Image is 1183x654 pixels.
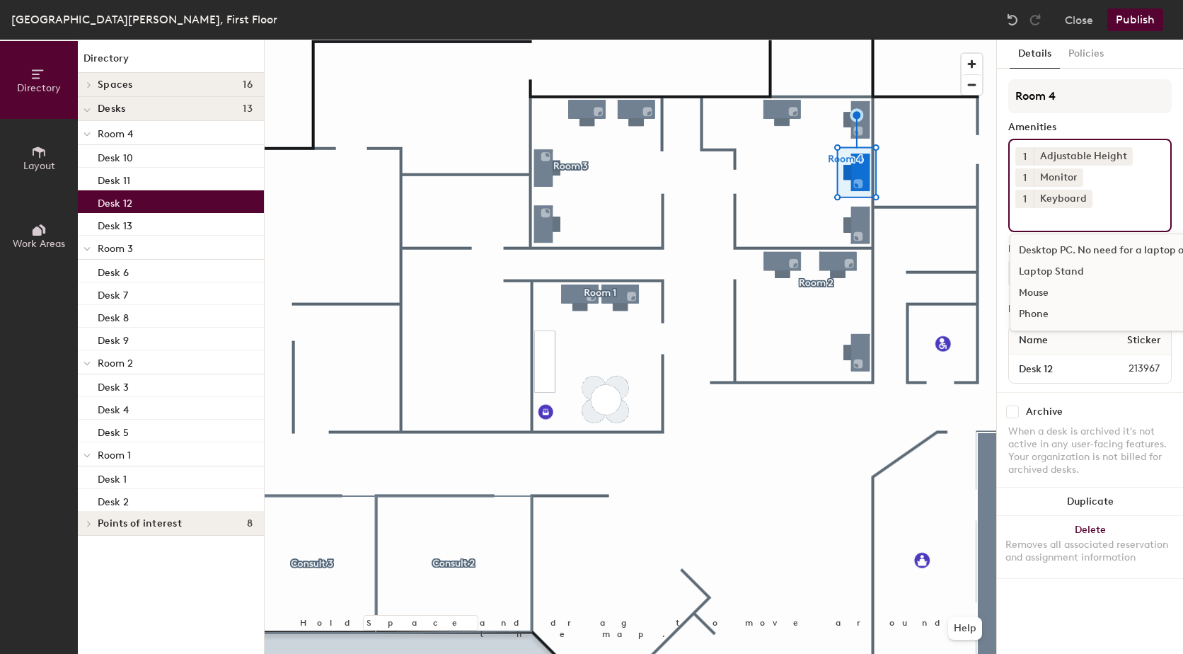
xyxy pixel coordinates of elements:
p: Desk 7 [98,285,128,302]
button: Duplicate [997,488,1183,516]
button: 1 [1015,168,1034,187]
button: Policies [1060,40,1112,69]
button: Close [1065,8,1093,31]
div: Keyboard [1034,190,1092,208]
p: Desk 4 [98,400,129,416]
button: Hoteled [1008,260,1172,286]
div: Archive [1026,406,1063,418]
span: Layout [23,160,55,172]
p: Desk 2 [98,492,129,508]
p: Desk 8 [98,308,129,324]
p: Desk 9 [98,331,129,347]
input: Unnamed desk [1012,359,1095,379]
span: 1 [1023,171,1027,185]
button: 1 [1015,190,1034,208]
button: Details [1010,40,1060,69]
div: Amenities [1008,122,1172,133]
p: Desk 6 [98,263,129,279]
span: Work Areas [13,238,65,250]
span: 16 [243,79,253,91]
span: 1 [1023,149,1027,164]
button: 1 [1015,147,1034,166]
div: [GEOGRAPHIC_DATA][PERSON_NAME], First Floor [11,11,277,28]
button: Help [948,617,982,640]
span: 1 [1023,192,1027,207]
button: DeleteRemoves all associated reservation and assignment information [997,516,1183,578]
div: Monitor [1034,168,1083,187]
span: 13 [243,103,253,115]
span: Directory [17,82,61,94]
span: 213967 [1095,361,1168,377]
img: Redo [1028,13,1042,27]
div: When a desk is archived it's not active in any user-facing features. Your organization is not bil... [1008,425,1172,476]
p: Desk 3 [98,377,129,394]
span: 8 [247,518,253,529]
span: Sticker [1120,328,1168,353]
span: Room 4 [98,128,133,140]
div: Adjustable Height [1034,147,1133,166]
button: Publish [1107,8,1163,31]
h1: Directory [78,51,264,73]
p: Desk 11 [98,171,130,187]
span: Points of interest [98,518,182,529]
p: Desk 12 [98,193,132,210]
span: Name [1012,328,1055,353]
img: Undo [1005,13,1020,27]
div: Desk Type [1008,243,1172,255]
span: Desks [98,103,125,115]
span: Room 1 [98,449,131,461]
div: Desks [1008,304,1035,315]
span: Spaces [98,79,133,91]
p: Desk 10 [98,148,133,164]
p: Desk 13 [98,216,132,232]
p: Desk 5 [98,423,129,439]
p: Desk 1 [98,469,127,486]
span: Room 2 [98,357,133,369]
span: Room 3 [98,243,133,255]
div: Removes all associated reservation and assignment information [1005,539,1175,564]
